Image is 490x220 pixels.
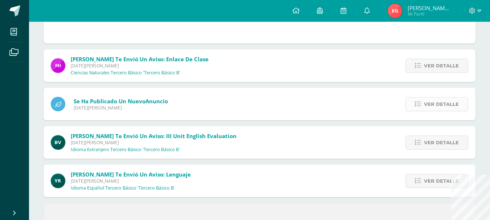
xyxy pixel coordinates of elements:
[71,63,209,69] span: [DATE][PERSON_NAME]
[74,105,168,111] span: [DATE][PERSON_NAME]
[408,4,451,12] span: [PERSON_NAME][DATE]
[71,147,180,153] p: Idioma Extranjero Tercero Básico 'Tercero Básico B'
[424,174,459,188] span: Ver detalle
[424,97,459,111] span: Ver detalle
[51,174,65,188] img: 765d7ba1372dfe42393184f37ff644ec.png
[71,185,175,191] p: Idioma Español Tercero Básico 'Tercero Básico B'
[51,135,65,150] img: 07bdc07b5f7a5bb3996481c5c7550e72.png
[71,55,209,63] span: [PERSON_NAME] te envió un aviso: Enlace de clase
[71,171,191,178] span: [PERSON_NAME] te envió un aviso: Lenguaje
[74,97,168,105] span: Se ha publicado un nuevo
[388,4,402,18] img: 80b2a2ce82189c13ed95b609bb1b7ae5.png
[424,136,459,149] span: Ver detalle
[424,59,459,72] span: Ver detalle
[71,178,191,184] span: [DATE][PERSON_NAME]
[71,70,180,76] p: Ciencias Naturales Tercero Básico 'Tercero Básico B'
[145,97,168,105] span: Anuncio
[71,140,236,146] span: [DATE][PERSON_NAME]
[51,58,65,73] img: e71b507b6b1ebf6fbe7886fc31de659d.png
[408,11,451,17] span: Mi Perfil
[71,132,236,140] span: [PERSON_NAME] te envió un aviso: III Unit English Evaluation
